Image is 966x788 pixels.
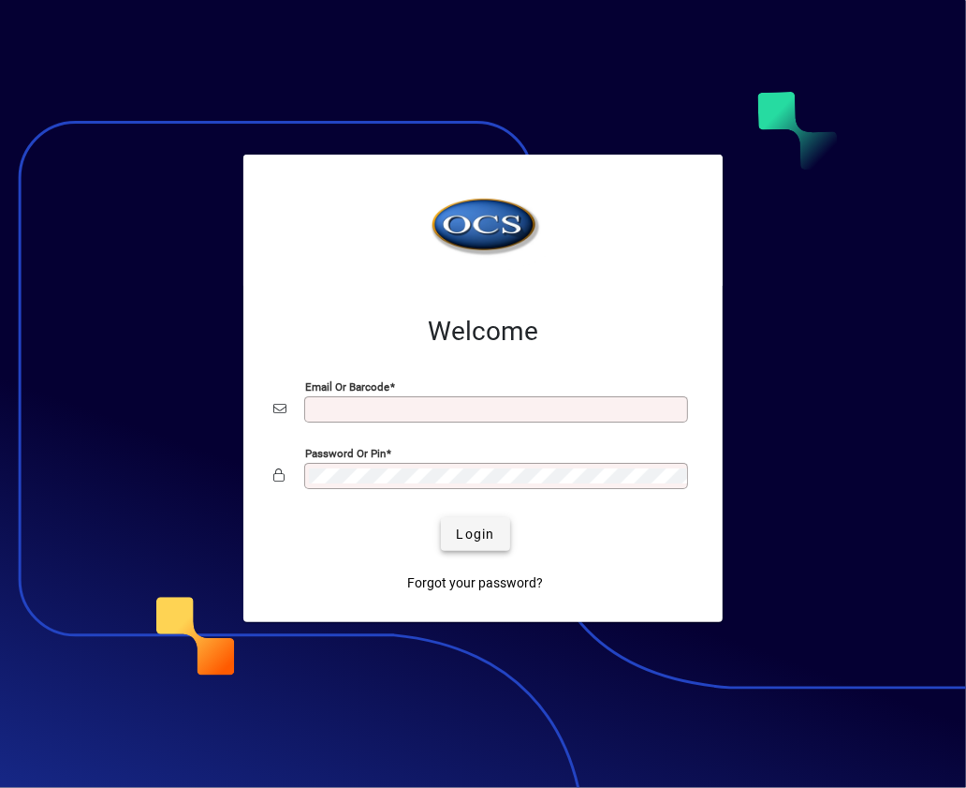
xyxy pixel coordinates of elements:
span: Login [456,525,494,544]
span: Forgot your password? [408,573,544,593]
a: Forgot your password? [401,566,551,600]
h2: Welcome [273,316,693,348]
mat-label: Password or Pin [305,447,386,460]
mat-label: Email or Barcode [305,380,389,394]
button: Login [441,517,509,551]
